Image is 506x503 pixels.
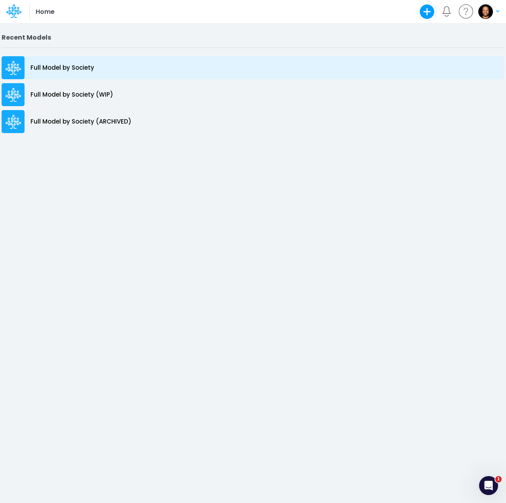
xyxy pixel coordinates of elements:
[495,476,502,482] span: 1
[2,81,504,108] a: Full Model by Society (WIP)
[2,34,504,41] h2: Recent Models
[30,117,131,126] p: Full Model by Society (ARCHIVED)
[30,90,113,99] p: Full Model by Society (WIP)
[441,6,452,17] a: Notifications
[2,54,504,81] a: Full Model by Society
[2,108,504,135] a: Full Model by Society (ARCHIVED)
[36,7,55,17] p: Home
[479,476,498,495] iframe: Intercom live chat
[30,63,94,72] p: Full Model by Society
